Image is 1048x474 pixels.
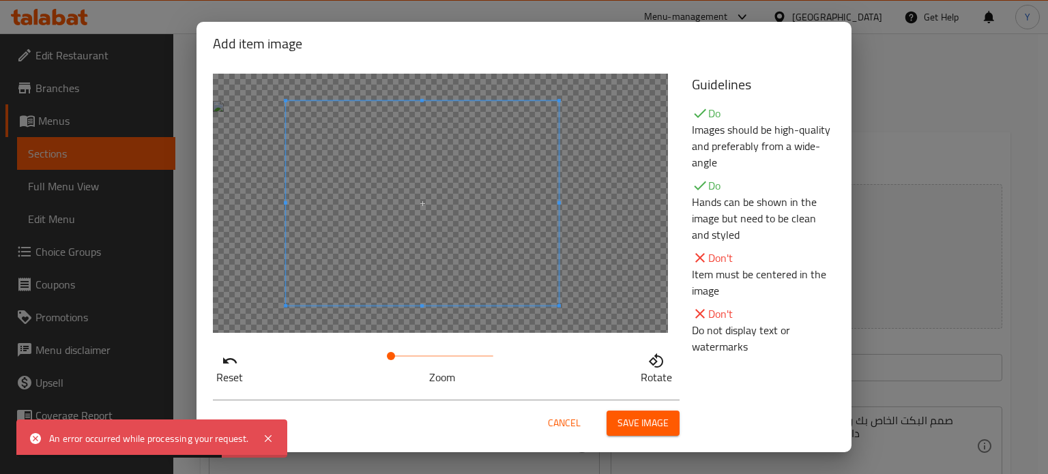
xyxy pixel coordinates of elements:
[391,369,493,385] p: Zoom
[216,369,243,385] p: Reset
[692,250,835,266] p: Don't
[692,121,835,171] p: Images should be high-quality and preferably from a wide-angle
[213,33,835,55] h2: Add item image
[213,349,246,383] button: Reset
[692,74,835,95] h5: Guidelines
[692,322,835,355] p: Do not display text or watermarks
[49,431,249,446] div: An error occurred while processing your request.
[637,349,675,383] button: Rotate
[692,266,835,299] p: Item must be centered in the image
[692,177,835,194] p: Do
[641,369,672,385] p: Rotate
[692,194,835,243] p: Hands can be shown in the image but need to be clean and styled
[692,105,835,121] p: Do
[617,415,669,432] span: Save image
[692,306,835,322] p: Don't
[542,411,586,436] button: Cancel
[607,411,680,436] button: Save image
[548,415,581,432] span: Cancel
